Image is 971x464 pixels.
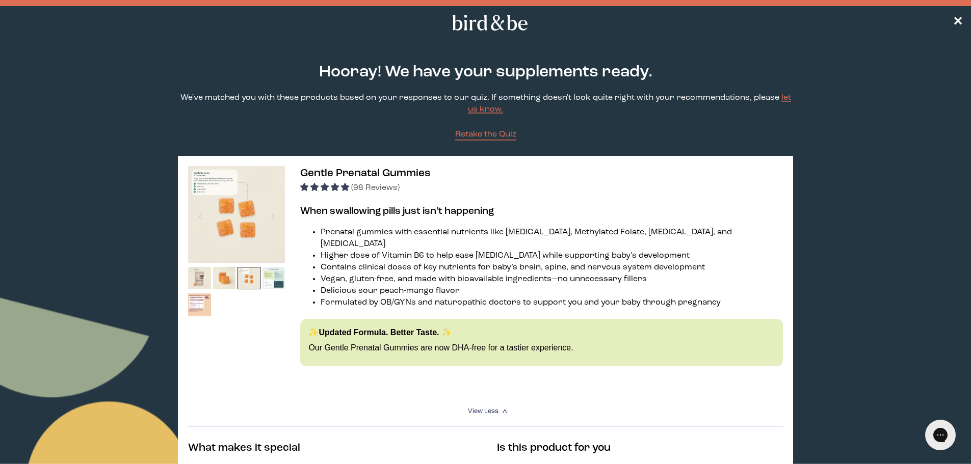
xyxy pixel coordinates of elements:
[188,267,211,290] img: thumbnail image
[238,267,260,290] img: thumbnail image
[178,92,793,116] p: We've matched you with these products based on your responses to our quiz. If something doesn't l...
[351,184,400,192] span: (98 Reviews)
[300,184,351,192] span: 4.88 stars
[213,267,236,290] img: thumbnail image
[321,274,782,285] li: Vegan, gluten-free, and made with bioavailable ingredients—no unnecessary fillers
[263,267,285,290] img: thumbnail image
[455,129,516,141] a: Retake the Quiz
[501,408,511,414] i: <
[920,416,961,454] iframe: Gorgias live chat messenger
[953,14,963,32] a: ✕
[321,227,782,250] li: Prenatal gummies with essential nutrients like [MEDICAL_DATA], Methylated Folate, [MEDICAL_DATA],...
[188,166,285,263] img: thumbnail image
[321,297,782,309] li: Formulated by OB/GYNs and naturopathic doctors to support you and your baby through pregnancy
[468,408,498,415] span: View Less
[953,16,963,29] span: ✕
[468,406,504,416] summary: View Less <
[301,61,670,84] h2: Hooray! We have your supplements ready.
[321,262,782,274] li: Contains clinical doses of key nutrients for baby’s brain, spine, and nervous system development
[321,250,782,262] li: Higher dose of Vitamin B6 to help ease [MEDICAL_DATA] while supporting baby’s development
[308,342,774,353] p: Our Gentle Prenatal Gummies are now DHA-free for a tastier experience.
[455,130,516,139] span: Retake the Quiz
[188,293,211,316] img: thumbnail image
[188,441,474,456] h4: What makes it special
[321,285,782,297] li: Delicious sour peach-mango flavor
[497,441,783,456] h4: Is this product for you
[308,328,452,337] strong: ✨Updated Formula. Better Taste. ✨
[300,168,431,179] span: Gentle Prenatal Gummies
[468,94,791,114] a: let us know.
[300,204,782,219] h3: When swallowing pills just isn’t happening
